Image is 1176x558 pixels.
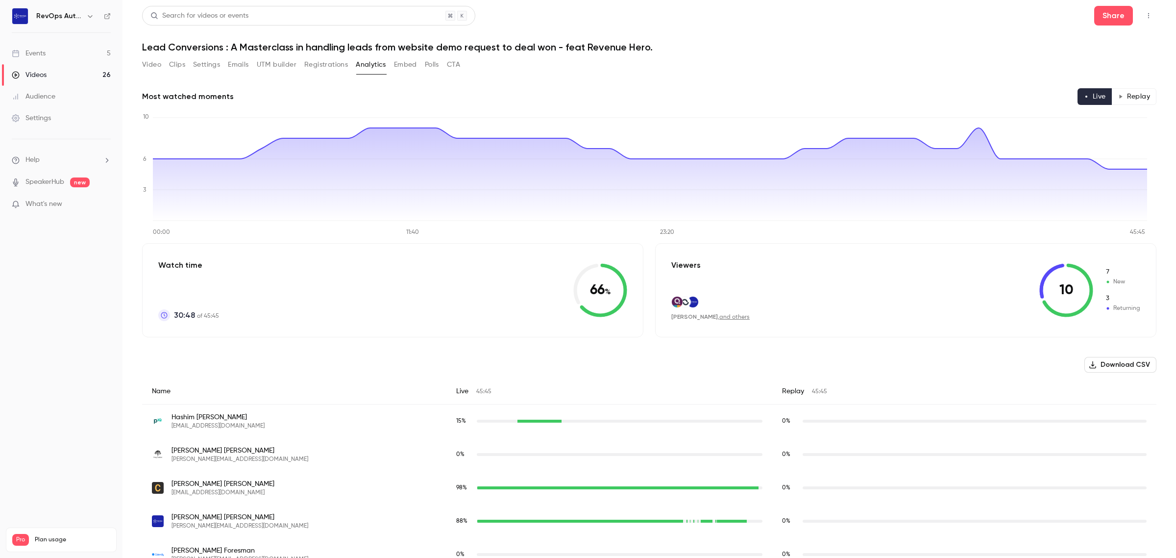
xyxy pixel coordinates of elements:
[171,422,265,430] span: [EMAIL_ADDRESS][DOMAIN_NAME]
[456,417,472,426] span: Live watch time
[476,389,491,395] span: 45:45
[12,70,47,80] div: Videos
[12,534,29,546] span: Pro
[142,91,234,102] h2: Most watched moments
[1105,278,1140,286] span: New
[152,515,164,527] img: revopsautomated.com
[152,553,164,556] img: nextstagegtm.com
[812,389,827,395] span: 45:45
[142,405,1156,438] div: hashim.ali@patientiq.io
[171,522,308,530] span: [PERSON_NAME][EMAIL_ADDRESS][DOMAIN_NAME]
[1130,229,1145,235] tspan: 45:45
[171,456,308,463] span: [PERSON_NAME][EMAIL_ADDRESS][DOMAIN_NAME]
[456,517,472,526] span: Live watch time
[1078,88,1112,105] button: Live
[12,92,55,101] div: Audience
[672,297,683,307] img: quizizz.com
[782,417,798,426] span: Replay watch time
[152,415,164,427] img: patientiq.io
[142,471,1156,505] div: jamesbland@citation.co.uk
[152,482,164,494] img: citation.co.uk
[671,259,701,271] p: Viewers
[12,8,28,24] img: RevOps Automated
[171,546,308,556] span: [PERSON_NAME] Foresman
[142,41,1156,53] h1: Lead Conversions : A Masterclass in handling leads from website demo request to deal won - feat R...
[150,11,248,21] div: Search for videos or events
[142,438,1156,471] div: natalie@heygabbi.com
[158,259,219,271] p: Watch time
[99,200,111,209] iframe: Noticeable Trigger
[153,229,170,235] tspan: 00:00
[171,479,274,489] span: [PERSON_NAME] [PERSON_NAME]
[456,485,467,491] span: 98 %
[1084,357,1156,373] button: Download CSV
[680,297,690,307] img: optioincentives.com
[142,379,446,405] div: Name
[228,57,248,73] button: Emails
[456,418,466,424] span: 15 %
[169,57,185,73] button: Clips
[25,155,40,165] span: Help
[174,309,219,321] p: of 45:45
[193,57,220,73] button: Settings
[257,57,296,73] button: UTM builder
[782,517,798,526] span: Replay watch time
[1141,8,1156,24] button: Top Bar Actions
[456,452,465,457] span: 0 %
[171,446,308,456] span: [PERSON_NAME] [PERSON_NAME]
[671,313,718,320] span: [PERSON_NAME]
[142,57,161,73] button: Video
[660,229,674,235] tspan: 23:20
[447,57,460,73] button: CTA
[782,483,798,492] span: Replay watch time
[446,379,772,405] div: Live
[171,412,265,422] span: Hashim [PERSON_NAME]
[36,11,82,21] h6: RevOps Automated
[772,379,1156,405] div: Replay
[1105,268,1140,277] span: New
[25,177,64,187] a: SpeakerHub
[304,57,348,73] button: Registrations
[671,313,750,321] div: ,
[782,450,798,459] span: Replay watch time
[1105,304,1140,313] span: Returning
[456,518,467,524] span: 88 %
[25,199,62,209] span: What's new
[456,552,465,558] span: 0 %
[174,309,195,321] span: 30:48
[782,518,790,524] span: 0 %
[12,49,46,58] div: Events
[425,57,439,73] button: Polls
[782,552,790,558] span: 0 %
[406,229,419,235] tspan: 11:40
[142,505,1156,538] div: darren@revopsautomated.com
[171,512,308,522] span: [PERSON_NAME] [PERSON_NAME]
[70,178,90,187] span: new
[394,57,417,73] button: Embed
[456,483,472,492] span: Live watch time
[1094,6,1133,25] button: Share
[356,57,386,73] button: Analytics
[143,114,149,120] tspan: 10
[782,452,790,457] span: 0 %
[782,485,790,491] span: 0 %
[35,536,110,544] span: Plan usage
[456,450,472,459] span: Live watch time
[171,489,274,497] span: [EMAIL_ADDRESS][DOMAIN_NAME]
[1105,294,1140,303] span: Returning
[719,314,750,320] a: and others
[12,155,111,165] li: help-dropdown-opener
[143,156,147,162] tspan: 6
[687,297,698,307] img: revopsautomated.com
[12,113,51,123] div: Settings
[1112,88,1156,105] button: Replay
[782,418,790,424] span: 0 %
[152,449,164,460] img: heygabbi.com
[143,187,146,193] tspan: 3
